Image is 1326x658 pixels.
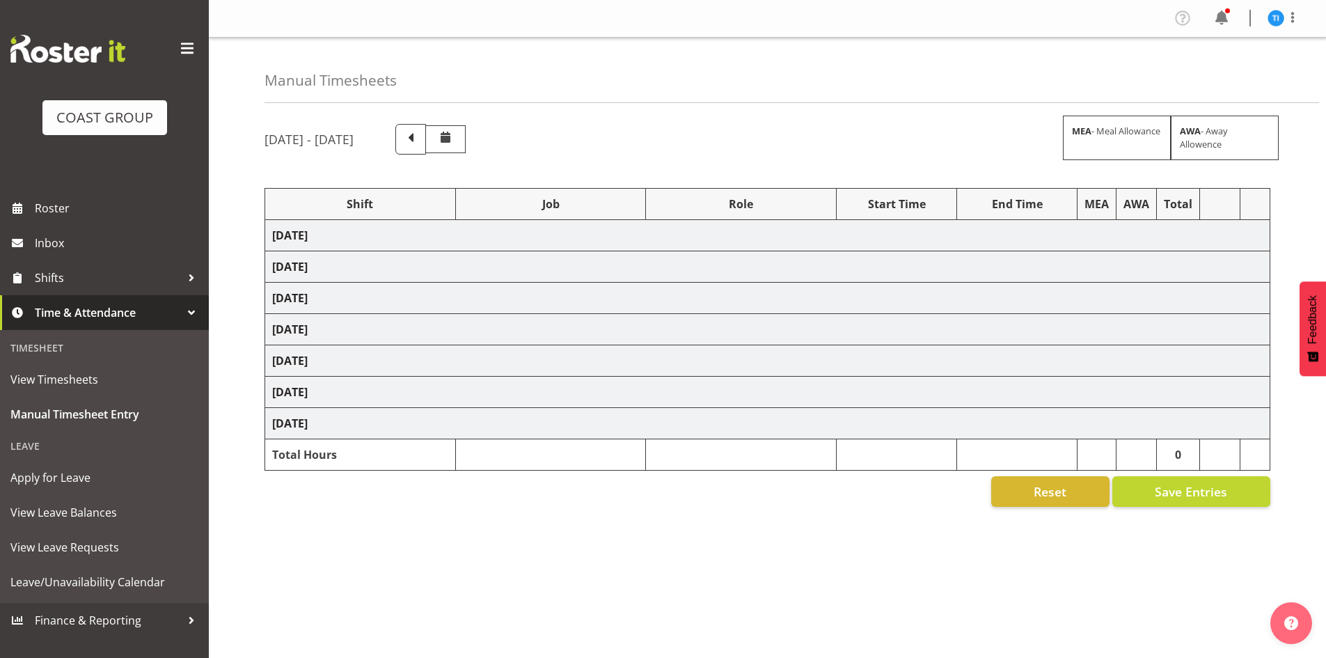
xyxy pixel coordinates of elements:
[3,460,205,495] a: Apply for Leave
[10,502,198,523] span: View Leave Balances
[265,345,1270,377] td: [DATE]
[265,377,1270,408] td: [DATE]
[10,404,198,425] span: Manual Timesheet Entry
[10,572,198,593] span: Leave/Unavailability Calendar
[265,132,354,147] h5: [DATE] - [DATE]
[10,35,125,63] img: Rosterit website logo
[265,72,397,88] h4: Manual Timesheets
[463,196,639,212] div: Job
[35,302,181,323] span: Time & Attendance
[3,334,205,362] div: Timesheet
[1164,196,1192,212] div: Total
[35,233,202,253] span: Inbox
[1284,616,1298,630] img: help-xxl-2.png
[844,196,949,212] div: Start Time
[1300,281,1326,376] button: Feedback - Show survey
[1072,125,1091,137] strong: MEA
[3,432,205,460] div: Leave
[265,408,1270,439] td: [DATE]
[35,267,181,288] span: Shifts
[1180,125,1201,137] strong: AWA
[265,439,456,471] td: Total Hours
[265,314,1270,345] td: [DATE]
[1268,10,1284,26] img: tatiyana-isaac10120.jpg
[1123,196,1149,212] div: AWA
[1157,439,1200,471] td: 0
[35,610,181,631] span: Finance & Reporting
[991,476,1110,507] button: Reset
[56,107,153,128] div: COAST GROUP
[265,283,1270,314] td: [DATE]
[272,196,448,212] div: Shift
[3,565,205,600] a: Leave/Unavailability Calendar
[3,530,205,565] a: View Leave Requests
[1307,295,1319,344] span: Feedback
[265,220,1270,251] td: [DATE]
[35,198,202,219] span: Roster
[1063,116,1171,160] div: - Meal Allowance
[1171,116,1279,160] div: - Away Allowence
[3,397,205,432] a: Manual Timesheet Entry
[964,196,1070,212] div: End Time
[1112,476,1270,507] button: Save Entries
[10,537,198,558] span: View Leave Requests
[10,369,198,390] span: View Timesheets
[1034,483,1066,501] span: Reset
[1084,196,1109,212] div: MEA
[3,495,205,530] a: View Leave Balances
[10,467,198,488] span: Apply for Leave
[653,196,829,212] div: Role
[3,362,205,397] a: View Timesheets
[1155,483,1227,501] span: Save Entries
[265,251,1270,283] td: [DATE]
